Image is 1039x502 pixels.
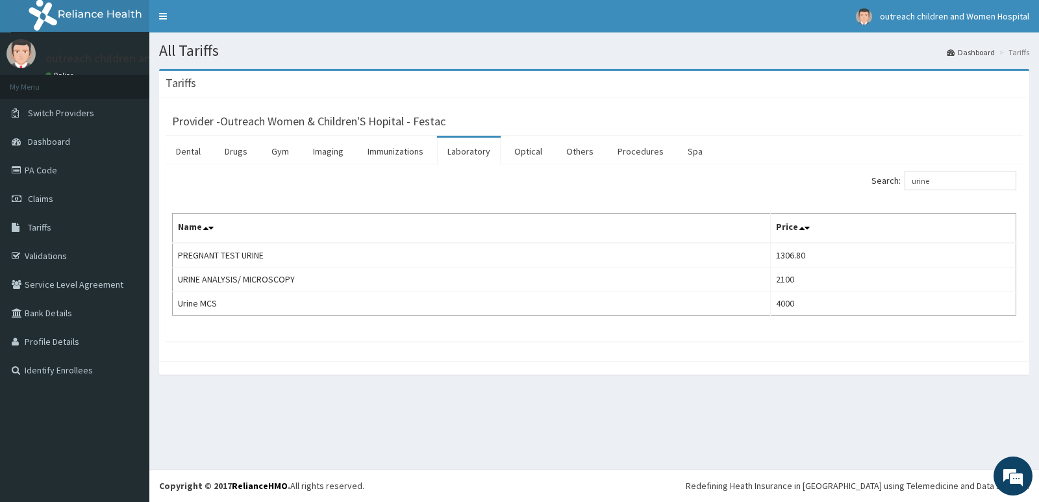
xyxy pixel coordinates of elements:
[232,480,288,492] a: RelianceHMO
[770,243,1016,268] td: 1306.80
[166,138,211,165] a: Dental
[996,47,1029,58] li: Tariffs
[173,268,771,292] td: URINE ANALYSIS/ MICROSCOPY
[159,42,1029,59] h1: All Tariffs
[166,77,196,89] h3: Tariffs
[504,138,553,165] a: Optical
[357,138,434,165] a: Immunizations
[770,268,1016,292] td: 2100
[173,243,771,268] td: PREGNANT TEST URINE
[677,138,713,165] a: Spa
[28,136,70,147] span: Dashboard
[437,138,501,165] a: Laboratory
[770,292,1016,316] td: 4000
[856,8,872,25] img: User Image
[173,292,771,316] td: Urine MCS
[261,138,299,165] a: Gym
[28,193,53,205] span: Claims
[45,71,77,80] a: Online
[770,214,1016,244] th: Price
[28,221,51,233] span: Tariffs
[172,116,445,127] h3: Provider - Outreach Women & Children'S Hopital - Festac
[607,138,674,165] a: Procedures
[173,214,771,244] th: Name
[6,39,36,68] img: User Image
[45,53,243,64] p: outreach children and Women Hospital
[871,171,1016,190] label: Search:
[159,480,290,492] strong: Copyright © 2017 .
[947,47,995,58] a: Dashboard
[214,138,258,165] a: Drugs
[686,479,1029,492] div: Redefining Heath Insurance in [GEOGRAPHIC_DATA] using Telemedicine and Data Science!
[149,469,1039,502] footer: All rights reserved.
[905,171,1016,190] input: Search:
[303,138,354,165] a: Imaging
[556,138,604,165] a: Others
[28,107,94,119] span: Switch Providers
[880,10,1029,22] span: outreach children and Women Hospital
